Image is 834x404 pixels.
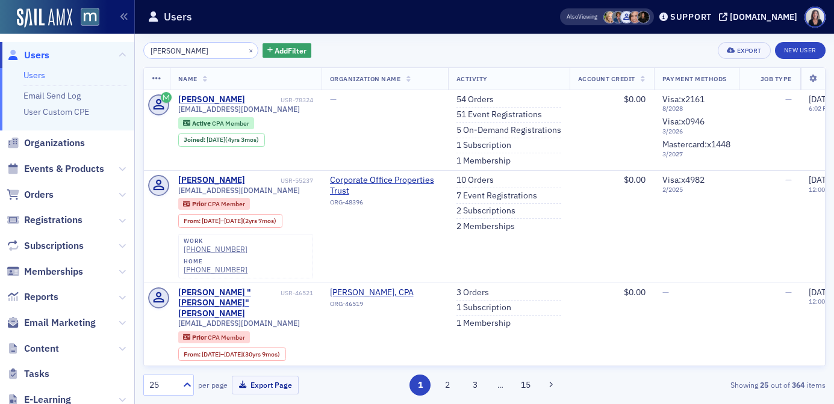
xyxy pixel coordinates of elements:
div: USR-46521 [281,289,313,297]
span: $0.00 [624,94,646,105]
a: 2 Memberships [456,221,515,232]
a: Content [7,342,59,355]
button: 3 [464,375,485,396]
span: Prior [192,200,208,208]
div: Prior: Prior: CPA Member [178,198,251,210]
a: [PERSON_NAME] [178,175,245,186]
span: [DATE] [809,287,833,298]
span: [EMAIL_ADDRESS][DOMAIN_NAME] [178,319,300,328]
div: ORG-48396 [330,198,440,210]
a: Organizations [7,136,85,150]
span: Profile [804,7,826,28]
a: View Homepage [72,8,99,28]
span: Reports [24,290,58,304]
span: Activity [456,75,488,83]
a: 54 Orders [456,94,494,105]
div: 25 [149,379,176,391]
a: 3 Orders [456,287,489,298]
span: Tasks [24,367,49,381]
div: Support [670,11,712,22]
button: [DOMAIN_NAME] [719,13,801,21]
span: $0.00 [624,174,646,185]
span: $0.00 [624,287,646,298]
button: Export [718,42,770,59]
a: Orders [7,188,54,201]
a: Active CPA Member [183,119,249,127]
span: Active [192,119,212,127]
span: Prior [192,333,208,341]
span: [DATE] [202,216,220,225]
div: Prior: Prior: CPA Member [178,331,251,343]
span: From : [184,217,202,225]
strong: 25 [758,379,771,390]
span: — [785,94,792,105]
div: USR-55237 [247,177,313,185]
span: Account Credit [578,75,635,83]
div: (4yrs 3mos) [207,136,259,144]
a: Registrations [7,213,82,227]
span: CPA Member [212,119,249,127]
a: Corporate Office Properties Trust [330,175,440,196]
a: Reports [7,290,58,304]
span: [DATE] [224,350,243,358]
div: ORG-46519 [330,300,440,312]
a: Prior CPA Member [183,333,244,341]
span: 2 / 2025 [662,186,730,194]
span: [DATE] [224,216,243,225]
a: 2 Subscriptions [456,206,515,216]
time: 6:02 PM [809,104,832,112]
a: Tasks [7,367,49,381]
span: Content [24,342,59,355]
span: Visa : x2161 [662,94,705,105]
a: [PHONE_NUMBER] [184,245,247,254]
strong: 364 [790,379,807,390]
span: Job Type [761,75,792,83]
span: … [492,379,509,390]
span: Joined : [184,136,207,144]
a: 5 On-Demand Registrations [456,125,561,136]
a: [PERSON_NAME], CPA [330,287,440,298]
a: [PERSON_NAME] [178,94,245,105]
a: 1 Subscription [456,302,511,313]
span: Registrations [24,213,82,227]
button: × [246,44,257,55]
div: Joined: 2021-05-26 00:00:00 [178,133,265,147]
div: [DOMAIN_NAME] [730,11,797,22]
div: [PHONE_NUMBER] [184,265,247,274]
div: Showing out of items [606,379,826,390]
span: 3 / 2027 [662,150,730,158]
button: Export Page [232,376,299,394]
div: Also [567,13,578,20]
span: Organizations [24,136,85,150]
span: From : [184,350,202,358]
span: Justin Chase [620,11,633,23]
div: From: 1988-07-01 00:00:00 [178,347,286,361]
img: SailAMX [17,8,72,28]
span: Payment Methods [662,75,727,83]
span: [DATE] [809,94,833,105]
a: 1 Membership [456,156,511,167]
a: 1 Subscription [456,140,511,151]
span: Visa : x4982 [662,174,705,185]
span: [EMAIL_ADDRESS][DOMAIN_NAME] [178,105,300,114]
span: Events & Products [24,162,104,176]
span: Subscriptions [24,239,84,252]
span: 3 / 2026 [662,127,730,135]
span: Memberships [24,265,83,278]
span: Users [24,49,49,62]
a: 10 Orders [456,175,494,186]
span: [EMAIL_ADDRESS][DOMAIN_NAME] [178,186,300,195]
input: Search… [143,42,258,59]
span: Add Filter [275,45,307,56]
a: Events & Products [7,162,104,176]
div: – (30yrs 9mos) [202,350,280,358]
button: 1 [409,375,431,396]
span: [DATE] [202,350,220,358]
span: [DATE] [207,135,225,144]
span: CPA Member [208,200,245,208]
div: Active: Active: CPA Member [178,117,255,129]
a: Email Send Log [23,90,81,101]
